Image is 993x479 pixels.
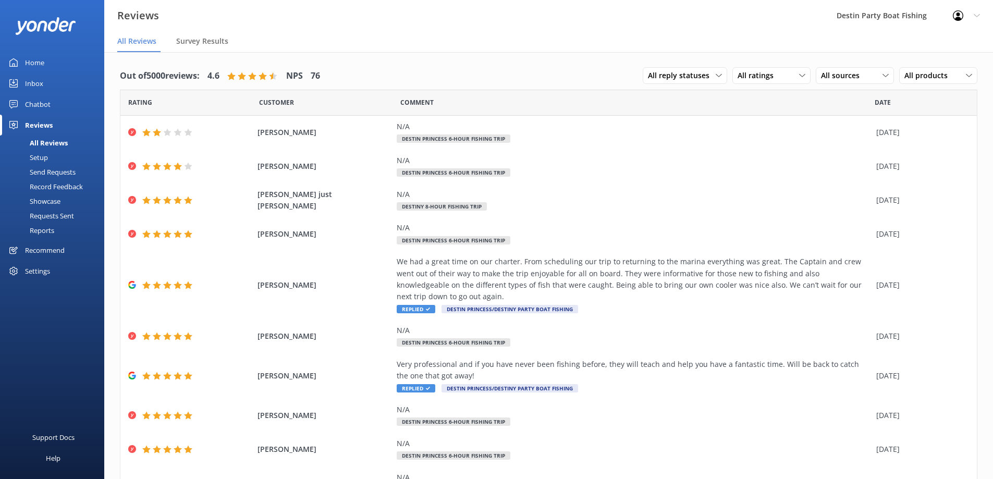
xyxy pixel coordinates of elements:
h4: 76 [311,69,320,83]
span: [PERSON_NAME] [258,161,392,172]
div: [DATE] [876,444,964,455]
div: [DATE] [876,161,964,172]
div: Requests Sent [6,208,74,223]
div: N/A [397,404,871,415]
span: All ratings [738,70,780,81]
div: Support Docs [32,427,75,448]
a: Send Requests [6,165,104,179]
div: [DATE] [876,127,964,138]
span: Date [259,97,294,107]
div: Reviews [25,115,53,136]
span: [PERSON_NAME] [258,228,392,240]
span: Date [128,97,152,107]
span: Destiny 8-Hour Fishing Trip [397,202,487,211]
a: All Reviews [6,136,104,150]
span: Destin Princess 6-Hour Fishing Trip [397,236,510,244]
div: [DATE] [876,330,964,342]
span: Date [875,97,891,107]
span: All reply statuses [648,70,716,81]
span: [PERSON_NAME] [258,410,392,421]
a: Setup [6,150,104,165]
div: Showcase [6,194,60,208]
div: N/A [397,121,871,132]
div: All Reviews [6,136,68,150]
div: N/A [397,438,871,449]
div: Chatbot [25,94,51,115]
div: N/A [397,189,871,200]
div: Reports [6,223,54,238]
div: [DATE] [876,370,964,382]
span: [PERSON_NAME] just [PERSON_NAME] [258,189,392,212]
span: Replied [397,305,435,313]
span: All Reviews [117,36,156,46]
a: Showcase [6,194,104,208]
div: Home [25,52,44,73]
span: [PERSON_NAME] [258,279,392,291]
span: Destin Princess 6-Hour Fishing Trip [397,451,510,460]
h4: Out of 5000 reviews: [120,69,200,83]
span: Replied [397,384,435,392]
h3: Reviews [117,7,159,24]
h4: NPS [286,69,303,83]
div: [DATE] [876,228,964,240]
span: Destin Princess 6-Hour Fishing Trip [397,134,510,143]
a: Requests Sent [6,208,104,223]
div: [DATE] [876,410,964,421]
div: Record Feedback [6,179,83,194]
div: Very professional and if you have never been fishing before, they will teach and help you have a ... [397,359,871,382]
span: Survey Results [176,36,228,46]
div: Recommend [25,240,65,261]
div: [DATE] [876,279,964,291]
span: Destin Princess 6-Hour Fishing Trip [397,417,510,426]
div: Send Requests [6,165,76,179]
span: All sources [821,70,866,81]
div: Setup [6,150,48,165]
div: N/A [397,325,871,336]
span: [PERSON_NAME] [258,370,392,382]
span: Destin Princess/Destiny Party Boat Fishing [442,384,578,392]
div: We had a great time on our charter. From scheduling our trip to returning to the marina everythin... [397,256,871,303]
div: Inbox [25,73,43,94]
span: [PERSON_NAME] [258,127,392,138]
div: Settings [25,261,50,281]
div: Help [46,448,60,469]
a: Record Feedback [6,179,104,194]
span: Destin Princess/Destiny Party Boat Fishing [442,305,578,313]
span: [PERSON_NAME] [258,444,392,455]
h4: 4.6 [207,69,219,83]
span: Question [400,97,434,107]
div: N/A [397,222,871,234]
span: All products [904,70,954,81]
span: Destin Princess 6-Hour Fishing Trip [397,338,510,347]
div: N/A [397,155,871,166]
img: yonder-white-logo.png [16,17,76,34]
span: [PERSON_NAME] [258,330,392,342]
div: [DATE] [876,194,964,206]
span: Destin Princess 6-Hour Fishing Trip [397,168,510,177]
a: Reports [6,223,104,238]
